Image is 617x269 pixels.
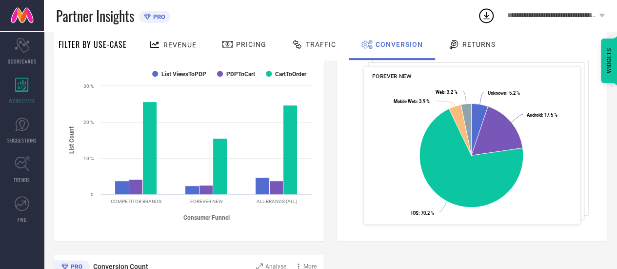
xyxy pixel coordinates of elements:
[257,199,297,204] text: ALL BRANDS (ALL)
[190,199,223,204] text: FOREVER NEW
[111,199,161,204] text: COMPETITOR BRANDS
[462,41,496,48] span: Returns
[161,71,206,78] text: List ViewsToPDP
[83,83,94,89] text: 30 %
[488,90,506,95] tspan: Unknown
[376,41,423,48] span: Conversion
[68,126,75,154] tspan: List Count
[275,71,307,78] text: CartToOrder
[306,41,336,48] span: Traffic
[436,89,458,95] text: : 3.2 %
[163,41,197,49] span: Revenue
[372,73,411,80] span: FOREVER NEW
[8,58,37,65] span: SCORECARDS
[14,176,30,184] span: TRENDS
[527,112,557,118] text: : 17.5 %
[411,210,418,216] tspan: IOS
[183,214,230,221] tspan: Consumer Funnel
[56,6,134,26] span: Partner Insights
[411,210,434,216] text: : 70.2 %
[393,99,416,104] tspan: Mobile Web
[488,90,519,95] text: : 5.2 %
[151,13,165,21] span: PRO
[83,156,94,161] text: 10 %
[18,216,27,223] span: FWD
[7,137,37,144] span: SUGGESTIONS
[478,7,495,24] div: Open download list
[226,71,255,78] text: PDPToCart
[91,192,94,197] text: 0
[59,39,127,50] span: Filter By Use-Case
[436,89,444,95] tspan: Web
[527,112,542,118] tspan: Android
[393,99,429,104] text: : 3.9 %
[9,97,36,104] span: WORKSPACE
[236,41,266,48] span: Pricing
[83,120,94,125] text: 20 %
